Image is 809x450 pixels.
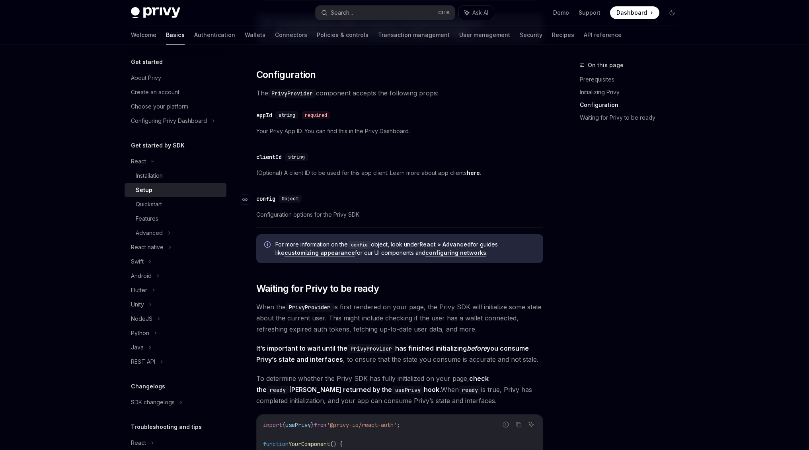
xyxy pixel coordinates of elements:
[136,171,163,180] div: Installation
[125,71,226,85] a: About Privy
[256,111,272,119] div: appId
[392,386,424,394] code: usePrivy
[131,116,207,126] div: Configuring Privy Dashboard
[256,301,543,335] span: When the is first rendered on your page, the Privy SDK will initialize some state about the curre...
[289,440,330,448] span: YourComponent
[131,102,188,111] div: Choose your platform
[378,25,450,45] a: Transaction management
[264,241,272,249] svg: Info
[282,196,298,202] span: Object
[317,25,368,45] a: Policies & controls
[256,344,529,363] strong: It’s important to wait until the has finished initializing you consume Privy’s state and interfaces
[125,197,226,211] a: Quickstart
[131,57,163,67] h5: Get started
[125,169,226,183] a: Installation
[263,440,289,448] span: function
[131,328,149,338] div: Python
[275,241,535,257] span: For more information on the object, look under for guides like for our UI components and .
[302,111,330,119] div: required
[131,343,144,352] div: Java
[256,343,543,365] span: , to ensure that the state you consume is accurate and not stale.
[267,386,289,394] code: ready
[125,183,226,197] a: Setup
[136,200,162,209] div: Quickstart
[256,373,543,406] span: To determine whether the Privy SDK has fully initialized on your page, When is true, Privy has co...
[166,25,185,45] a: Basics
[131,7,180,18] img: dark logo
[438,10,450,16] span: Ctrl K
[131,257,144,266] div: Swift
[279,112,295,118] span: string
[610,6,659,19] a: Dashboard
[330,440,343,448] span: () {
[131,357,155,367] div: REST API
[347,344,395,353] code: PrivyProvider
[131,285,147,295] div: Flutter
[263,421,282,429] span: import
[666,6,678,19] button: Toggle dark mode
[467,344,487,352] em: before
[256,153,282,161] div: clientId
[131,398,175,407] div: SDK changelogs
[256,282,379,295] span: Waiting for Privy to be ready
[285,421,311,429] span: usePrivy
[131,73,161,83] div: About Privy
[136,228,163,238] div: Advanced
[256,68,316,81] span: Configuration
[397,421,400,429] span: ;
[275,25,307,45] a: Connectors
[288,154,305,160] span: string
[136,214,158,223] div: Features
[459,6,494,20] button: Ask AI
[520,25,542,45] a: Security
[425,249,486,256] a: configuring networks
[256,210,543,219] span: Configuration options for the Privy SDK.
[136,185,152,195] div: Setup
[419,241,471,248] strong: React > Advanced
[579,9,600,17] a: Support
[125,99,226,114] a: Choose your platform
[552,25,574,45] a: Recipes
[256,168,543,178] span: (Optional) A client ID to be used for this app client. Learn more about app clients .
[240,192,256,208] a: Navigate to header
[125,85,226,99] a: Create an account
[331,8,353,17] div: Search...
[131,87,179,97] div: Create an account
[580,99,685,111] a: Configuration
[348,241,371,249] code: config
[616,9,647,17] span: Dashboard
[311,421,314,429] span: }
[580,111,685,124] a: Waiting for Privy to be ready
[467,169,480,177] a: here
[256,126,543,136] span: Your Privy App ID. You can find this in the Privy Dashboard.
[256,87,543,99] span: The component accepts the following props:
[580,73,685,86] a: Prerequisites
[131,25,156,45] a: Welcome
[131,422,202,432] h5: Troubleshooting and tips
[513,419,524,430] button: Copy the contents from the code block
[131,242,164,252] div: React native
[131,438,146,448] div: React
[526,419,536,430] button: Ask AI
[268,89,316,98] code: PrivyProvider
[282,421,285,429] span: {
[131,314,152,324] div: NodeJS
[459,25,510,45] a: User management
[131,271,152,281] div: Android
[256,195,275,203] div: config
[316,6,455,20] button: Search...CtrlK
[580,86,685,99] a: Initializing Privy
[472,9,488,17] span: Ask AI
[327,421,397,429] span: '@privy-io/react-auth'
[285,249,355,256] a: customizing appearance
[131,300,144,309] div: Unity
[131,141,185,150] h5: Get started by SDK
[501,419,511,430] button: Report incorrect code
[588,60,624,70] span: On this page
[553,9,569,17] a: Demo
[245,25,265,45] a: Wallets
[314,421,327,429] span: from
[286,303,333,312] code: PrivyProvider
[194,25,235,45] a: Authentication
[459,386,481,394] code: ready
